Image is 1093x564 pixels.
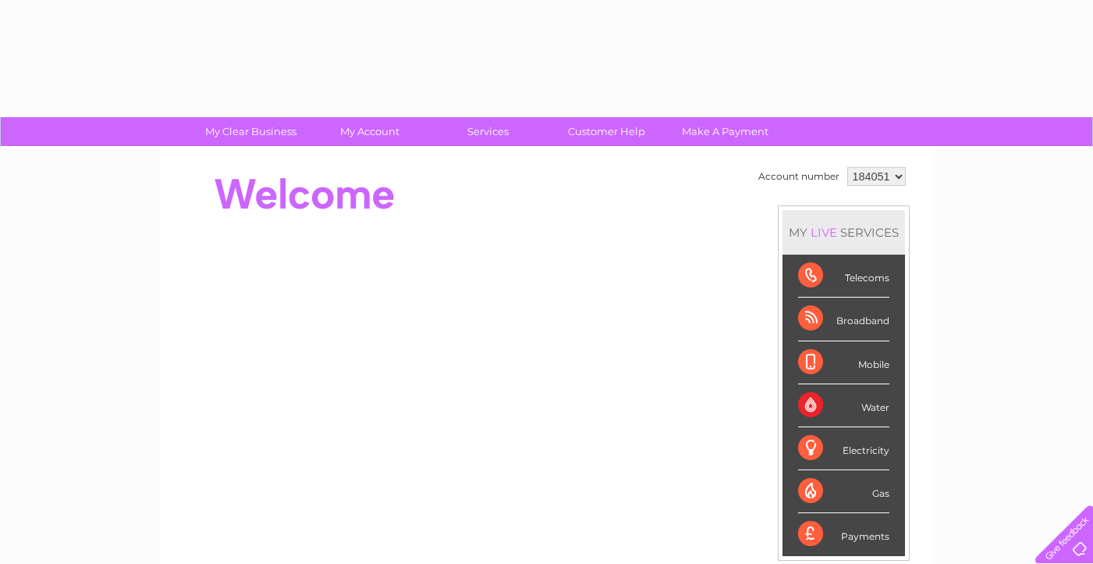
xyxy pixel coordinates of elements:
div: Water [798,384,889,427]
div: Electricity [798,427,889,470]
div: Telecoms [798,255,889,298]
td: Account number [754,163,843,190]
div: Broadband [798,298,889,341]
a: Make A Payment [661,117,790,146]
div: Payments [798,513,889,555]
a: Customer Help [542,117,671,146]
a: My Clear Business [186,117,315,146]
div: Gas [798,470,889,513]
a: Services [424,117,552,146]
a: My Account [305,117,434,146]
div: Mobile [798,341,889,384]
div: MY SERVICES [782,210,905,255]
div: LIVE [807,225,840,240]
